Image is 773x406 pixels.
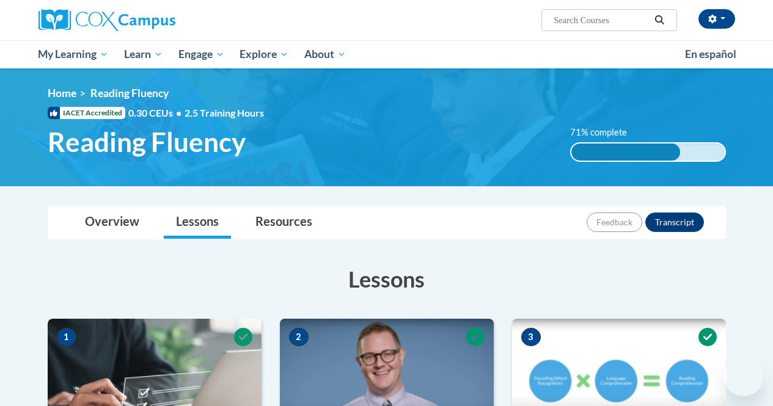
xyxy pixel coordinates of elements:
[38,9,175,31] img: Cox Campus
[48,264,726,294] h3: Lessons
[724,357,763,396] iframe: Button to launch messaging window
[645,212,704,232] button: Transcript
[170,40,232,68] a: Engage
[552,13,650,27] input: Search Courses
[124,47,163,62] span: Learn
[48,87,76,100] a: Home
[650,13,669,27] button: Search
[304,47,346,62] span: About
[38,47,108,62] span: My Learning
[164,206,231,239] a: Lessons
[90,87,169,100] span: Reading Fluency
[116,40,170,68] a: Learn
[296,40,354,68] a: About
[29,40,744,68] div: Main menu
[289,328,309,346] span: 2
[698,9,735,29] button: Account Settings
[178,47,224,62] span: Engage
[240,47,288,62] span: Explore
[685,48,736,60] span: En español
[176,107,181,118] span: •
[57,328,76,346] span: 1
[73,206,152,239] a: Overview
[570,126,640,139] label: 71% complete
[185,107,264,118] span: 2.5 Training Hours
[128,106,185,120] span: 0.30 CEUs
[31,40,117,68] a: My Learning
[677,42,744,67] a: En español
[243,206,324,239] a: Resources
[48,107,125,119] span: IACET Accredited
[521,328,541,346] span: 3
[232,40,296,68] a: Explore
[587,212,642,232] button: Feedback
[38,9,258,31] a: Cox Campus
[48,126,246,158] span: Reading Fluency
[571,143,680,161] div: 71% complete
